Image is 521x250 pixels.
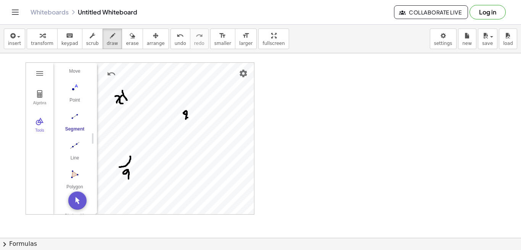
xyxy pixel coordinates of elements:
button: keyboardkeypad [57,29,82,49]
span: Collaborate Live [400,9,462,16]
button: Collaborate Live [394,5,468,19]
button: load [499,29,517,49]
button: undoundo [170,29,190,49]
i: format_size [219,31,226,40]
i: redo [196,31,203,40]
i: undo [177,31,184,40]
span: transform [31,41,53,46]
button: format_sizesmaller [210,29,235,49]
span: undo [175,41,186,46]
span: erase [126,41,138,46]
button: draw [103,29,122,49]
button: arrange [143,29,169,49]
i: format_size [242,31,249,40]
button: redoredo [190,29,209,49]
span: draw [107,41,118,46]
span: smaller [214,41,231,46]
span: larger [239,41,252,46]
span: keypad [61,41,78,46]
span: settings [434,41,452,46]
button: settings [430,29,457,49]
button: insert [4,29,25,49]
span: save [482,41,493,46]
button: fullscreen [258,29,289,49]
button: transform [27,29,58,49]
button: format_sizelarger [235,29,257,49]
span: arrange [147,41,165,46]
span: redo [194,41,204,46]
i: keyboard [66,31,73,40]
button: Toggle navigation [9,6,21,18]
button: scrub [82,29,103,49]
span: insert [8,41,21,46]
span: scrub [86,41,99,46]
button: Log in [470,5,506,19]
span: fullscreen [262,41,285,46]
button: erase [122,29,143,49]
button: new [458,29,476,49]
span: new [462,41,472,46]
span: load [503,41,513,46]
a: Whiteboards [31,8,69,16]
button: save [478,29,497,49]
